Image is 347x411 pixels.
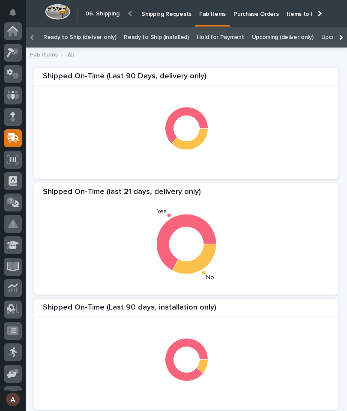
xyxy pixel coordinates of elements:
[4,390,22,408] button: users-avatar
[197,27,244,48] a: Hold for Payment
[67,50,74,59] p: All
[206,274,214,280] text: No
[85,9,120,19] h2: 06. Shipping
[157,208,167,214] text: Yes
[252,27,314,48] a: Upcoming (deliver only)
[43,27,116,48] a: Ready to Ship (deliver only)
[34,72,338,86] div: Shipped On-Time (Last 90 Days, delivery only)
[30,49,58,59] a: Fab Items
[34,188,338,202] div: Shipped On-Time (last 21 days, delivery only)
[124,27,188,48] a: Ready to Ship (installed)
[34,303,338,317] div: Shipped On-Time (Last 90 days, installation only)
[11,9,22,22] div: Notifications
[45,4,70,20] img: Workspace Logo
[4,3,22,21] button: Notifications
